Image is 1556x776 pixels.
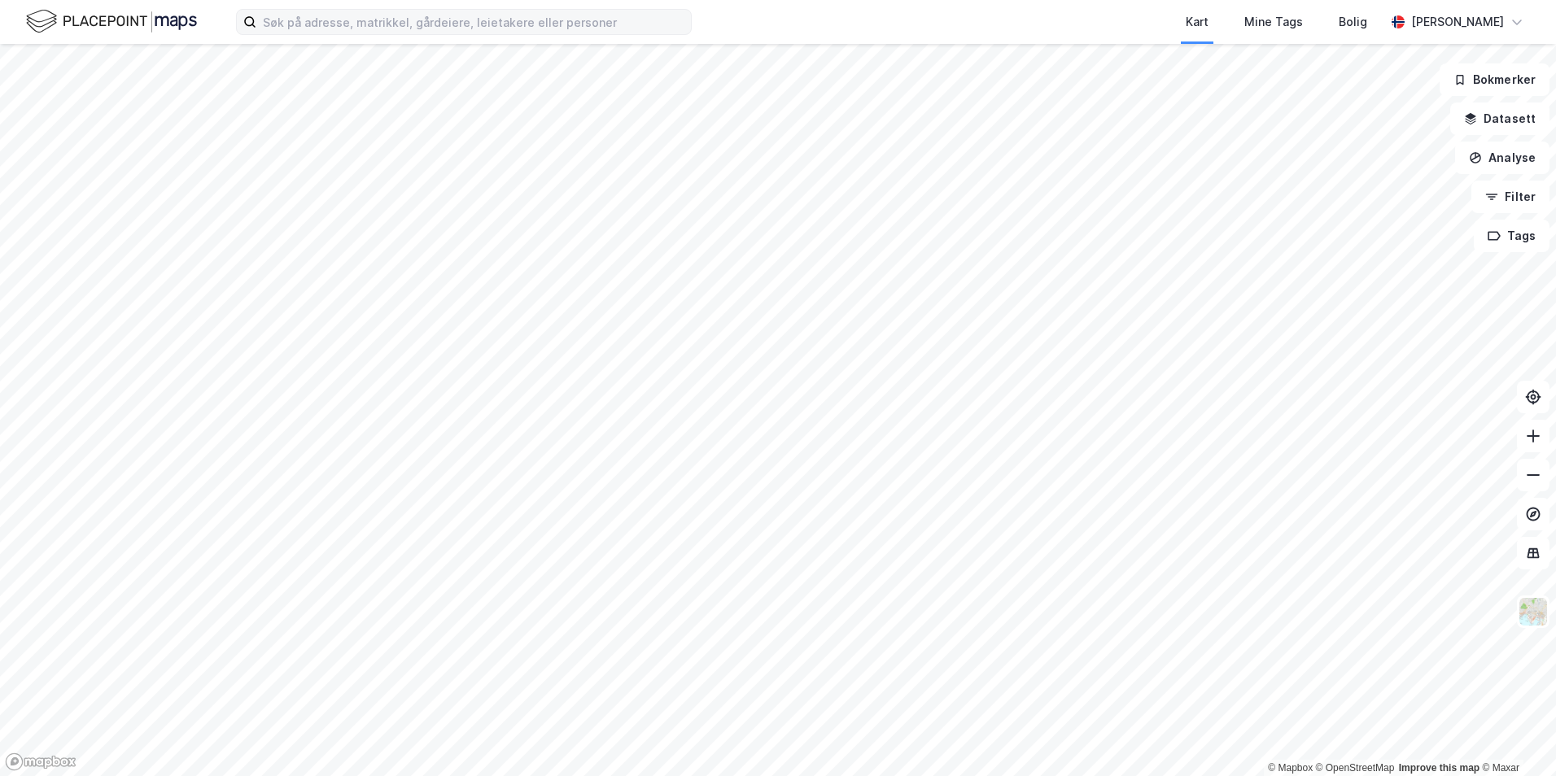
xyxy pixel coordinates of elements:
[26,7,197,36] img: logo.f888ab2527a4732fd821a326f86c7f29.svg
[1244,12,1303,32] div: Mine Tags
[1339,12,1367,32] div: Bolig
[256,10,691,34] input: Søk på adresse, matrikkel, gårdeiere, leietakere eller personer
[1475,698,1556,776] div: Kontrollprogram for chat
[1475,698,1556,776] iframe: Chat Widget
[1411,12,1504,32] div: [PERSON_NAME]
[1186,12,1209,32] div: Kart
